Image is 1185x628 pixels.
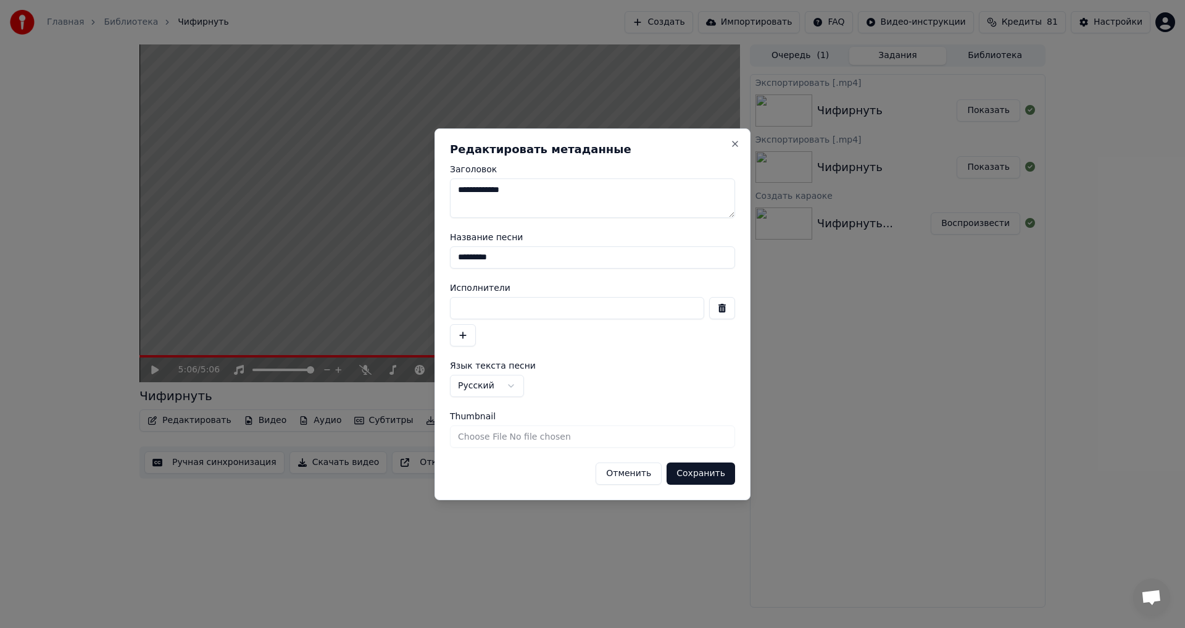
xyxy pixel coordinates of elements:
[450,144,735,155] h2: Редактировать метаданные
[450,283,735,292] label: Исполнители
[450,412,496,421] span: Thumbnail
[667,463,735,485] button: Сохранить
[450,165,735,174] label: Заголовок
[450,361,536,370] span: Язык текста песни
[450,233,735,241] label: Название песни
[596,463,662,485] button: Отменить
